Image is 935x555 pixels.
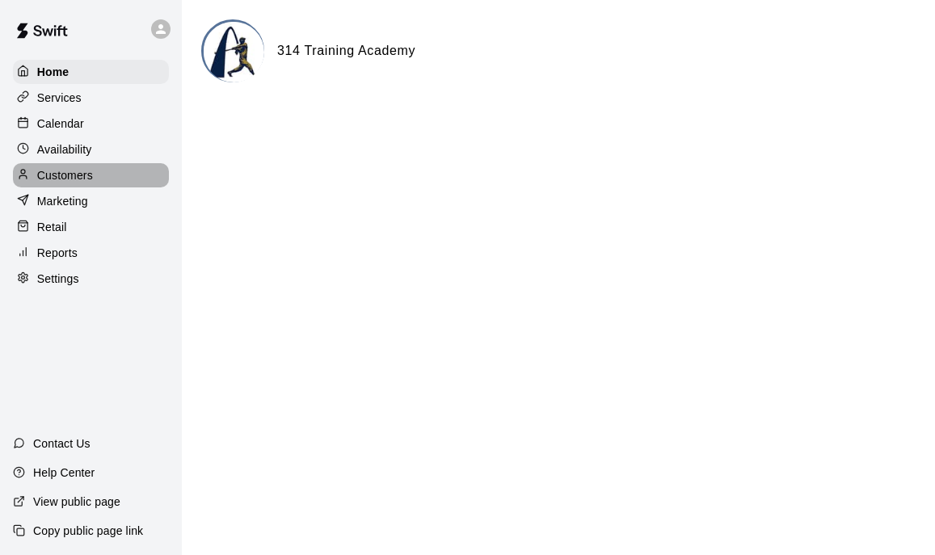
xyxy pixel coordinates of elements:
a: Marketing [13,189,169,213]
p: Settings [37,271,79,287]
a: Retail [13,215,169,239]
p: Availability [37,141,92,158]
a: Services [13,86,169,110]
p: Help Center [33,465,95,481]
p: View public page [33,494,120,510]
p: Services [37,90,82,106]
a: Availability [13,137,169,162]
p: Marketing [37,193,88,209]
img: 314 Training Academy logo [204,22,264,82]
p: Copy public page link [33,523,143,539]
p: Retail [37,219,67,235]
a: Customers [13,163,169,187]
p: Contact Us [33,435,91,452]
p: Reports [37,245,78,261]
p: Customers [37,167,93,183]
a: Calendar [13,111,169,136]
p: Calendar [37,116,84,132]
h6: 314 Training Academy [277,40,415,61]
a: Settings [13,267,169,291]
a: Reports [13,241,169,265]
p: Home [37,64,69,80]
a: Home [13,60,169,84]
